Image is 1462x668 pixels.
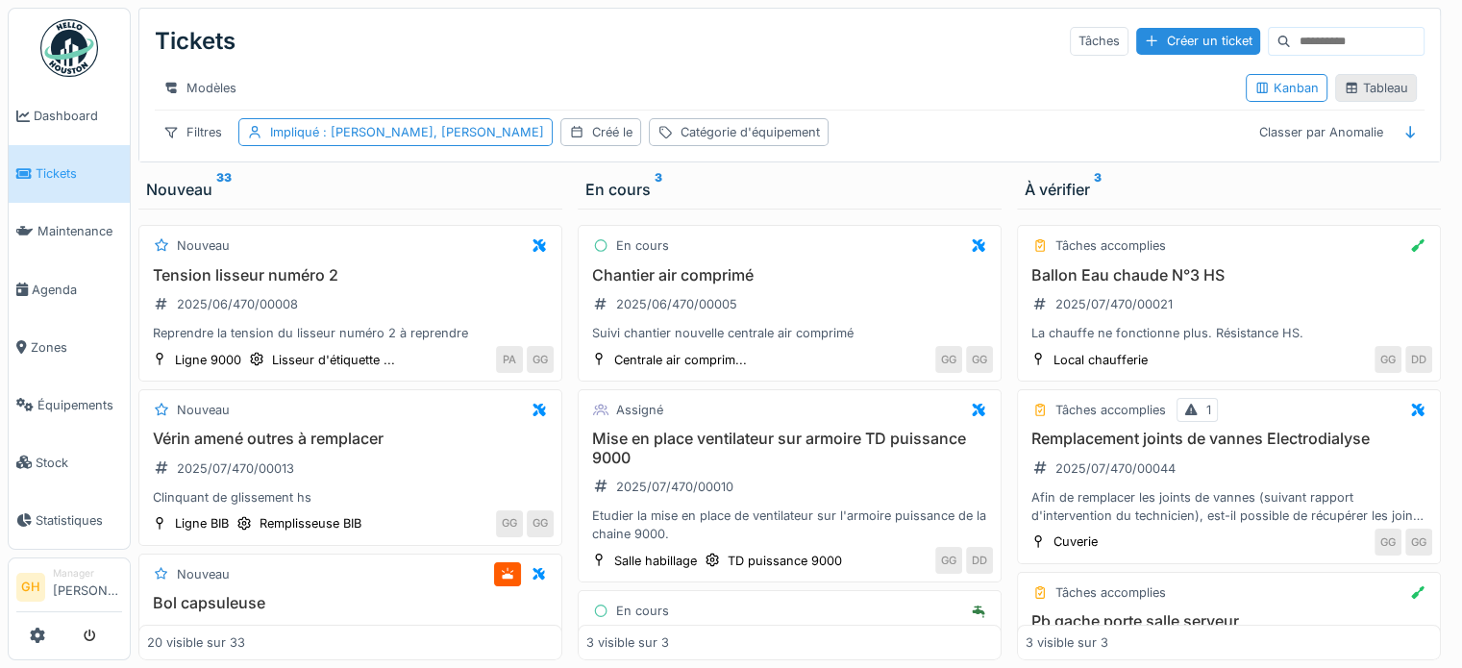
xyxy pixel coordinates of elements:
[1206,401,1211,419] div: 1
[614,552,697,570] div: Salle habillage
[53,566,122,581] div: Manager
[681,123,820,141] div: Catégorie d'équipement
[1055,401,1166,419] div: Tâches accomplies
[177,623,296,641] div: 2025/07/470/00027
[147,324,554,342] div: Reprendre la tension du lisseur numéro 2 à reprendre
[1344,79,1408,97] div: Tableau
[655,178,662,201] sup: 3
[585,178,994,201] div: En cours
[1136,28,1260,54] div: Créer un ticket
[1055,295,1173,313] div: 2025/07/470/00021
[1026,612,1432,631] h3: Pb gache porte salle serveur
[586,633,669,652] div: 3 visible sur 3
[216,178,232,201] sup: 33
[16,566,122,612] a: GH Manager[PERSON_NAME]
[9,433,130,491] a: Stock
[36,454,122,472] span: Stock
[1055,583,1166,602] div: Tâches accomplies
[935,547,962,574] div: GG
[1055,459,1176,478] div: 2025/07/470/00044
[728,552,842,570] div: TD puissance 9000
[260,514,361,532] div: Remplisseuse BIB
[9,491,130,549] a: Statistiques
[1094,178,1102,201] sup: 3
[147,594,554,612] h3: Bol capsuleuse
[155,118,231,146] div: Filtres
[1405,346,1432,373] div: DD
[9,376,130,433] a: Équipements
[1026,430,1432,448] h3: Remplacement joints de vannes Electrodialyse
[1405,529,1432,556] div: GG
[966,346,993,373] div: GG
[1251,118,1392,146] div: Classer par Anomalie
[9,145,130,203] a: Tickets
[177,459,294,478] div: 2025/07/470/00013
[34,107,122,125] span: Dashboard
[177,295,298,313] div: 2025/06/470/00008
[1053,532,1098,551] div: Cuverie
[16,573,45,602] li: GH
[1070,27,1128,55] div: Tâches
[1254,79,1319,97] div: Kanban
[177,401,230,419] div: Nouveau
[9,318,130,376] a: Zones
[1026,633,1108,652] div: 3 visible sur 3
[147,633,245,652] div: 20 visible sur 33
[1026,266,1432,285] h3: Ballon Eau chaude N°3 HS
[147,430,554,448] h3: Vérin amené outres à remplacer
[37,222,122,240] span: Maintenance
[319,125,544,139] span: : [PERSON_NAME], [PERSON_NAME]
[496,510,523,537] div: GG
[616,401,663,419] div: Assigné
[37,396,122,414] span: Équipements
[155,74,245,102] div: Modèles
[614,351,747,369] div: Centrale air comprim...
[147,488,554,507] div: Clinquant de glissement hs
[616,295,737,313] div: 2025/06/470/00005
[1055,236,1166,255] div: Tâches accomplies
[1026,488,1432,525] div: Afin de remplacer les joints de vannes (suivant rapport d'intervention du technicien), est-il pos...
[935,346,962,373] div: GG
[586,266,993,285] h3: Chantier air comprimé
[616,236,669,255] div: En cours
[53,566,122,607] li: [PERSON_NAME]
[616,602,669,620] div: En cours
[586,324,993,342] div: Suivi chantier nouvelle centrale air comprimé
[1375,529,1401,556] div: GG
[1375,346,1401,373] div: GG
[1026,324,1432,342] div: La chauffe ne fonctionne plus. Résistance HS.
[586,430,993,466] h3: Mise en place ventilateur sur armoire TD puissance 9000
[9,260,130,318] a: Agenda
[496,346,523,373] div: PA
[177,565,230,583] div: Nouveau
[175,351,241,369] div: Ligne 9000
[1025,178,1433,201] div: À vérifier
[1053,351,1148,369] div: Local chaufferie
[155,16,235,66] div: Tickets
[177,236,230,255] div: Nouveau
[146,178,555,201] div: Nouveau
[36,511,122,530] span: Statistiques
[527,346,554,373] div: GG
[147,266,554,285] h3: Tension lisseur numéro 2
[966,547,993,574] div: DD
[9,87,130,145] a: Dashboard
[36,164,122,183] span: Tickets
[40,19,98,77] img: Badge_color-CXgf-gQk.svg
[586,507,993,543] div: Etudier la mise en place de ventilateur sur l'armoire puissance de la chaine 9000.
[592,123,632,141] div: Créé le
[616,478,733,496] div: 2025/07/470/00010
[175,514,229,532] div: Ligne BIB
[32,281,122,299] span: Agenda
[9,203,130,260] a: Maintenance
[527,510,554,537] div: GG
[272,351,395,369] div: Lisseur d'étiquette ...
[270,123,544,141] div: Impliqué
[31,338,122,357] span: Zones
